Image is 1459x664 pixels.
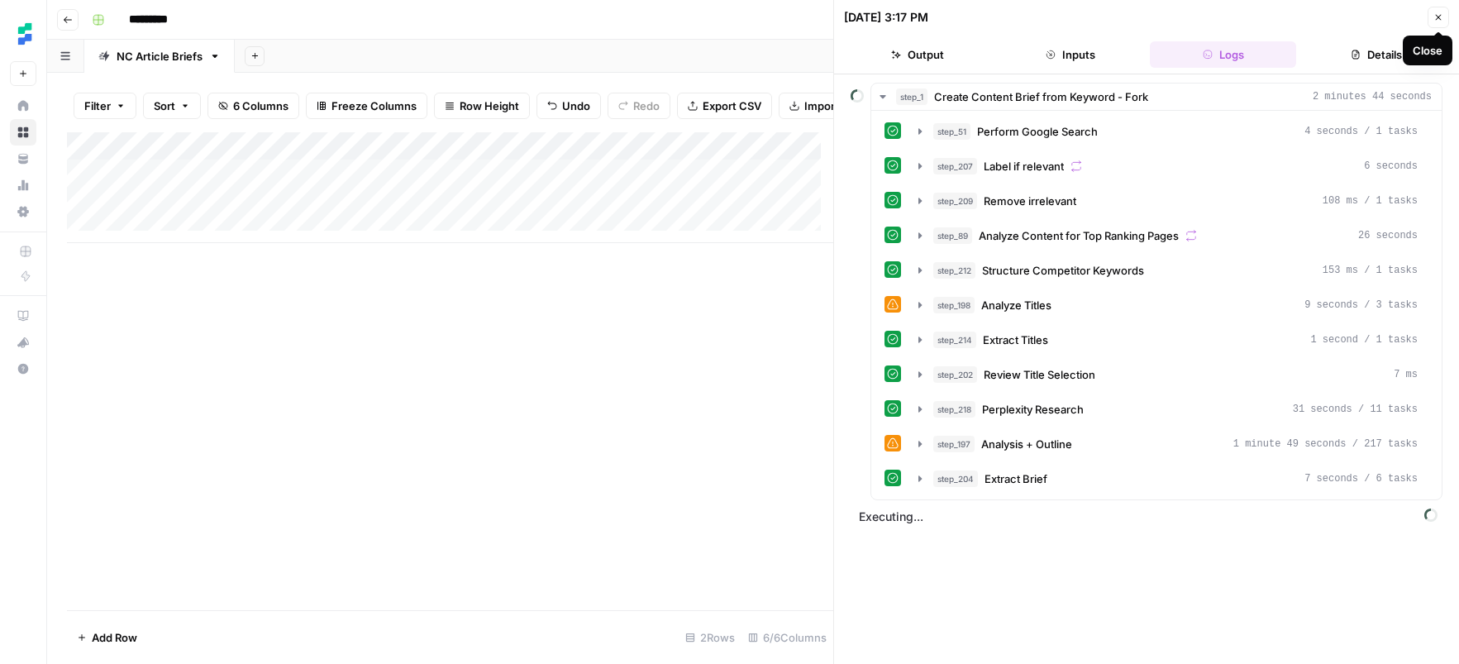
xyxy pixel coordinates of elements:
span: Extract Brief [985,471,1047,487]
span: Remove irrelevant [984,193,1076,209]
span: 1 minute 49 seconds / 217 tasks [1233,437,1418,451]
span: Analyze Content for Top Ranking Pages [979,227,1179,244]
span: 1 second / 1 tasks [1310,332,1418,347]
span: step_214 [933,332,976,348]
span: Analysis + Outline [981,436,1072,452]
span: 6 Columns [233,98,288,114]
button: 31 seconds / 11 tasks [908,396,1428,423]
button: 1 second / 1 tasks [908,327,1428,353]
button: 1 minute 49 seconds / 217 tasks [908,431,1428,457]
button: What's new? [10,329,36,356]
div: NC Article Briefs [117,48,203,64]
button: 6 seconds [908,153,1428,179]
span: Row Height [460,98,519,114]
button: 4 seconds / 1 tasks [908,118,1428,145]
button: Add Row [67,624,147,651]
span: step_1 [896,88,927,105]
a: Your Data [10,146,36,172]
span: Label if relevant [984,158,1064,174]
span: 7 ms [1394,367,1418,382]
a: AirOps Academy [10,303,36,329]
span: Import CSV [804,98,864,114]
div: 6/6 Columns [741,624,833,651]
button: Freeze Columns [306,93,427,119]
a: Settings [10,198,36,225]
button: Row Height [434,93,530,119]
span: step_198 [933,297,975,313]
span: Create Content Brief from Keyword - Fork [934,88,1148,105]
span: step_207 [933,158,977,174]
button: 7 seconds / 6 tasks [908,466,1428,492]
span: step_197 [933,436,975,452]
span: Review Title Selection [984,366,1095,383]
button: 26 seconds [908,222,1428,249]
button: 9 seconds / 3 tasks [908,292,1428,318]
span: Redo [633,98,660,114]
span: Executing... [854,504,1442,530]
div: Close [1413,42,1442,59]
span: 4 seconds / 1 tasks [1304,124,1418,139]
span: Perform Google Search [977,123,1098,140]
a: NC Article Briefs [84,40,235,73]
span: 153 ms / 1 tasks [1323,263,1418,278]
button: Help + Support [10,356,36,382]
button: Details [1303,41,1449,68]
button: Output [844,41,990,68]
div: 2 Rows [679,624,741,651]
a: Home [10,93,36,119]
span: Undo [562,98,590,114]
span: 26 seconds [1358,228,1418,243]
button: Import CSV [779,93,875,119]
span: Filter [84,98,111,114]
a: Browse [10,119,36,146]
span: Structure Competitor Keywords [982,262,1144,279]
img: Ten Speed Logo [10,19,40,49]
button: Logs [1150,41,1296,68]
button: Sort [143,93,201,119]
button: Inputs [997,41,1143,68]
span: Export CSV [703,98,761,114]
span: Extract Titles [983,332,1048,348]
span: 2 minutes 44 seconds [1313,89,1432,104]
span: Add Row [92,629,137,646]
button: Filter [74,93,136,119]
span: step_202 [933,366,977,383]
button: 108 ms / 1 tasks [908,188,1428,214]
span: step_204 [933,471,978,487]
button: Export CSV [677,93,772,119]
span: 108 ms / 1 tasks [1323,193,1418,208]
span: step_218 [933,401,975,418]
button: Undo [536,93,601,119]
button: 7 ms [908,361,1428,388]
span: Sort [154,98,175,114]
span: Analyze Titles [981,297,1051,313]
button: 6 Columns [207,93,299,119]
a: Usage [10,172,36,198]
span: step_89 [933,227,972,244]
span: 6 seconds [1364,159,1418,174]
span: step_51 [933,123,970,140]
div: What's new? [11,330,36,355]
span: Freeze Columns [331,98,417,114]
button: 2 minutes 44 seconds [871,84,1442,110]
span: 9 seconds / 3 tasks [1304,298,1418,313]
span: step_212 [933,262,975,279]
button: 153 ms / 1 tasks [908,257,1428,284]
div: [DATE] 3:17 PM [844,9,928,26]
button: Workspace: Ten Speed [10,13,36,55]
span: step_209 [933,193,977,209]
span: 7 seconds / 6 tasks [1304,471,1418,486]
button: Redo [608,93,670,119]
span: 31 seconds / 11 tasks [1293,402,1418,417]
div: 2 minutes 44 seconds [871,111,1442,499]
span: Perplexity Research [982,401,1084,418]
